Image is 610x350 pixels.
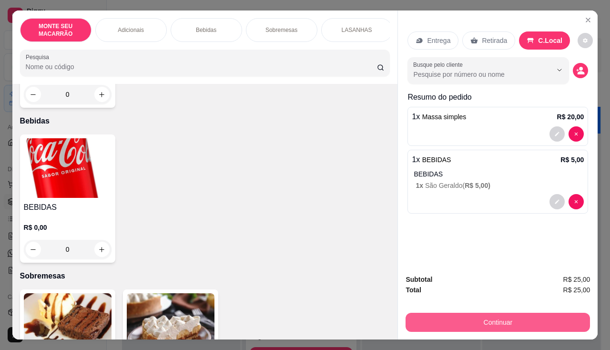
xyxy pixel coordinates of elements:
strong: Total [406,286,421,294]
p: Adicionais [118,26,144,34]
p: São Geraldo ( [416,181,584,190]
p: R$ 5,00 [560,155,584,165]
p: Bebidas [196,26,216,34]
span: R$ 25,00 [563,285,590,295]
p: BEBIDAS [414,169,584,179]
h4: BEBIDAS [24,202,112,213]
p: Resumo do pedido [407,92,588,103]
input: Pesquisa [26,62,377,72]
p: 1 x [412,154,451,165]
p: Bebidas [20,115,390,127]
input: Busque pelo cliente [413,70,537,79]
p: R$ 20,00 [557,112,584,122]
span: R$ 25,00 [563,274,590,285]
p: Entrega [427,36,450,45]
span: 1 x [416,182,425,189]
button: Show suggestions [552,62,567,78]
p: C.Local [538,36,562,45]
strong: Subtotal [406,276,432,283]
p: Retirada [482,36,507,45]
label: Pesquisa [26,53,52,61]
span: Massa simples [422,113,467,121]
button: decrease-product-quantity [549,194,565,209]
p: R$ 0,00 [24,223,112,232]
p: Sobremesas [20,270,390,282]
button: decrease-product-quantity [578,33,593,48]
button: Close [580,12,596,28]
button: Continuar [406,313,590,332]
span: BEBIDAS [422,156,451,164]
p: Sobremesas [265,26,297,34]
button: decrease-product-quantity [573,63,588,78]
p: MONTE SEU MACARRÃO [28,22,83,38]
button: decrease-product-quantity [569,194,584,209]
p: LASANHAS [342,26,372,34]
button: decrease-product-quantity [549,126,565,142]
img: product-image [24,138,112,198]
button: decrease-product-quantity [569,126,584,142]
label: Busque pelo cliente [413,61,466,69]
p: 1 x [412,111,466,123]
span: R$ 5,00 ) [465,182,490,189]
